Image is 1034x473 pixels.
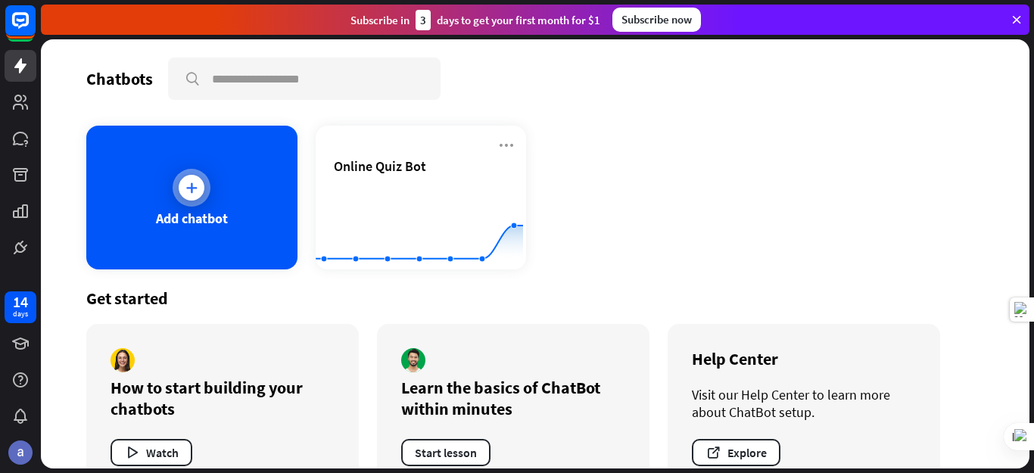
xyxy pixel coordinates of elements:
button: Start lesson [401,439,491,466]
div: How to start building your chatbots [111,377,335,419]
a: 14 days [5,291,36,323]
button: Explore [692,439,780,466]
div: Get started [86,288,984,309]
div: Subscribe now [612,8,701,32]
div: Help Center [692,348,916,369]
button: Open LiveChat chat widget [12,6,58,51]
div: Learn the basics of ChatBot within minutes [401,377,625,419]
div: Chatbots [86,68,153,89]
div: days [13,309,28,319]
img: author [111,348,135,372]
button: Watch [111,439,192,466]
div: 14 [13,295,28,309]
span: Online Quiz Bot [334,157,426,175]
img: author [401,348,425,372]
div: Add chatbot [156,210,228,227]
div: Subscribe in days to get your first month for $1 [350,10,600,30]
div: Visit our Help Center to learn more about ChatBot setup. [692,386,916,421]
div: 3 [416,10,431,30]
